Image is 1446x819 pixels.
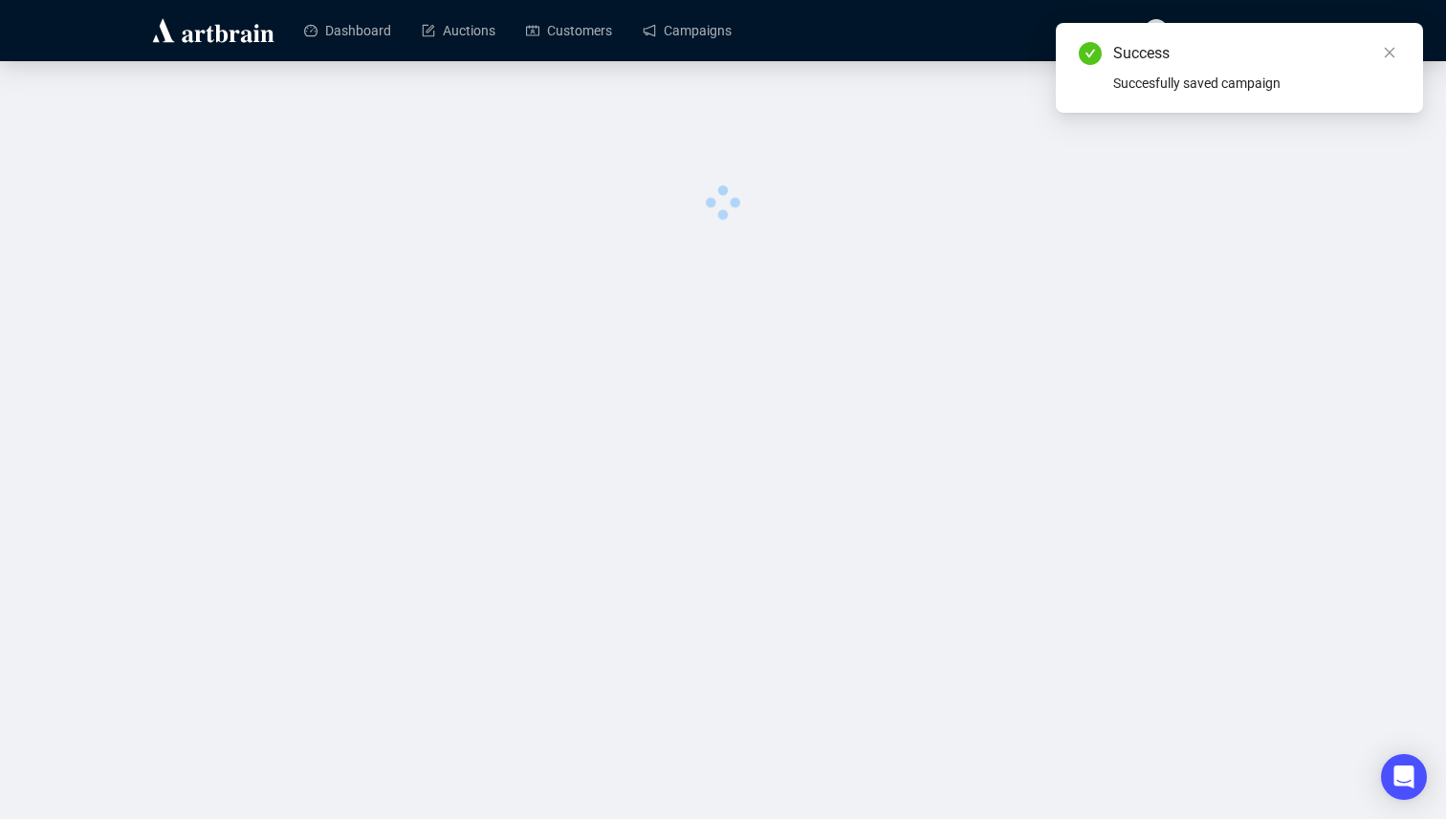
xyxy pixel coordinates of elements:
span: check-circle [1079,42,1102,65]
a: Campaigns [643,6,732,55]
a: Dashboard [304,6,391,55]
img: logo [149,15,277,46]
a: Auctions [422,6,495,55]
a: Customers [526,6,612,55]
span: close [1383,46,1396,59]
a: Close [1379,42,1400,63]
div: Succesfully saved campaign [1113,73,1400,94]
div: Open Intercom Messenger [1381,754,1427,800]
div: Success [1113,42,1400,65]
